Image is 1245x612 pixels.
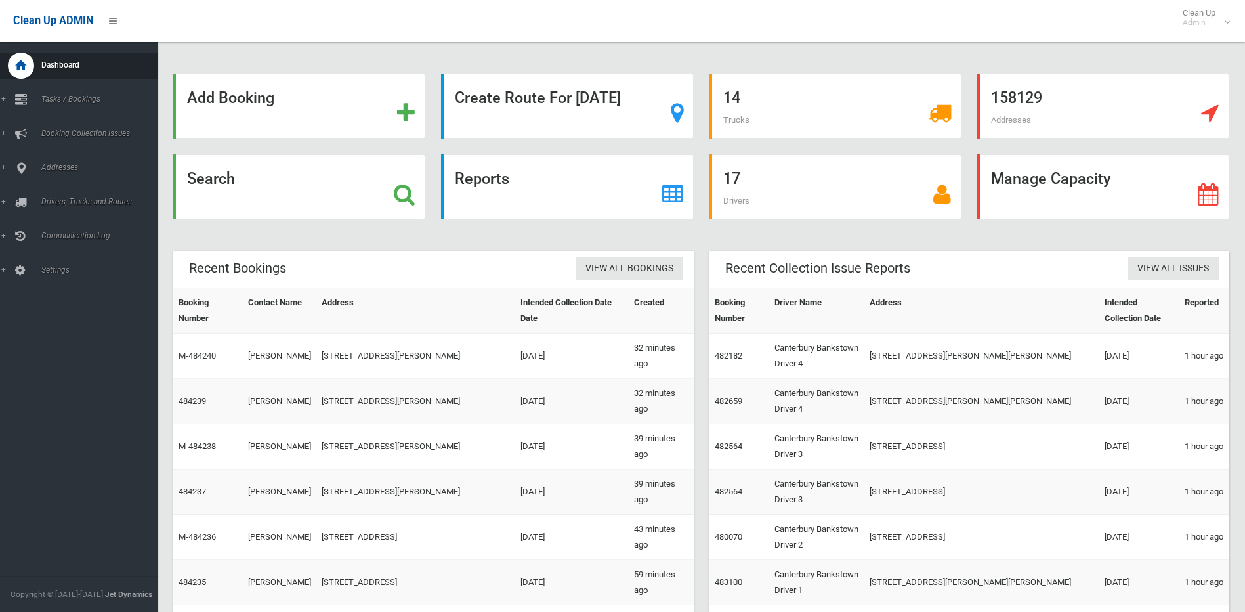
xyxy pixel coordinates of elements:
[864,515,1099,560] td: [STREET_ADDRESS]
[864,424,1099,470] td: [STREET_ADDRESS]
[243,470,316,515] td: [PERSON_NAME]
[1179,560,1229,605] td: 1 hour ago
[316,560,515,605] td: [STREET_ADDRESS]
[629,379,694,424] td: 32 minutes ago
[179,351,216,361] a: M-484240
[455,169,509,188] strong: Reports
[709,288,769,334] th: Booking Number
[991,169,1110,188] strong: Manage Capacity
[1099,560,1179,605] td: [DATE]
[629,470,694,515] td: 39 minutes ago
[1099,424,1179,470] td: [DATE]
[316,424,515,470] td: [STREET_ADDRESS][PERSON_NAME]
[441,74,693,139] a: Create Route For [DATE]
[1179,334,1229,379] td: 1 hour ago
[723,196,749,206] span: Drivers
[179,532,216,542] a: M-484236
[769,515,864,560] td: Canterbury Bankstown Driver 2
[709,74,961,139] a: 14 Trucks
[629,515,694,560] td: 43 minutes ago
[1128,257,1219,281] a: View All Issues
[179,441,216,451] a: M-484238
[715,487,742,496] a: 482564
[864,288,1099,334] th: Address
[37,129,167,138] span: Booking Collection Issues
[37,163,167,172] span: Addresses
[515,515,629,560] td: [DATE]
[179,577,206,587] a: 484235
[864,560,1099,605] td: [STREET_ADDRESS][PERSON_NAME][PERSON_NAME]
[723,169,740,188] strong: 17
[991,115,1031,125] span: Addresses
[1179,424,1229,470] td: 1 hour ago
[37,265,167,274] span: Settings
[715,351,742,361] a: 482182
[173,255,302,281] header: Recent Bookings
[1099,288,1179,334] th: Intended Collection Date
[187,169,235,188] strong: Search
[515,334,629,379] td: [DATE]
[105,590,152,599] strong: Jet Dynamics
[179,396,206,406] a: 484239
[243,424,316,470] td: [PERSON_NAME]
[316,470,515,515] td: [STREET_ADDRESS][PERSON_NAME]
[1179,470,1229,515] td: 1 hour ago
[515,560,629,605] td: [DATE]
[991,89,1042,107] strong: 158129
[1176,8,1229,28] span: Clean Up
[1099,379,1179,424] td: [DATE]
[243,334,316,379] td: [PERSON_NAME]
[977,74,1229,139] a: 158129 Addresses
[37,231,167,240] span: Communication Log
[187,89,274,107] strong: Add Booking
[243,515,316,560] td: [PERSON_NAME]
[515,470,629,515] td: [DATE]
[769,288,864,334] th: Driver Name
[173,154,425,219] a: Search
[37,197,167,206] span: Drivers, Trucks and Routes
[715,396,742,406] a: 482659
[179,487,206,496] a: 484237
[243,560,316,605] td: [PERSON_NAME]
[709,154,961,219] a: 17 Drivers
[769,560,864,605] td: Canterbury Bankstown Driver 1
[37,60,167,70] span: Dashboard
[1099,515,1179,560] td: [DATE]
[316,334,515,379] td: [STREET_ADDRESS][PERSON_NAME]
[455,89,621,107] strong: Create Route For [DATE]
[515,288,629,334] th: Intended Collection Date Date
[977,154,1229,219] a: Manage Capacity
[1099,470,1179,515] td: [DATE]
[316,379,515,424] td: [STREET_ADDRESS][PERSON_NAME]
[723,115,749,125] span: Trucks
[629,424,694,470] td: 39 minutes ago
[769,379,864,424] td: Canterbury Bankstown Driver 4
[1099,334,1179,379] td: [DATE]
[441,154,693,219] a: Reports
[629,334,694,379] td: 32 minutes ago
[769,424,864,470] td: Canterbury Bankstown Driver 3
[864,334,1099,379] td: [STREET_ADDRESS][PERSON_NAME][PERSON_NAME]
[1183,18,1215,28] small: Admin
[13,14,93,27] span: Clean Up ADMIN
[715,532,742,542] a: 480070
[715,441,742,451] a: 482564
[1179,288,1229,334] th: Reported
[576,257,683,281] a: View All Bookings
[515,379,629,424] td: [DATE]
[769,334,864,379] td: Canterbury Bankstown Driver 4
[864,379,1099,424] td: [STREET_ADDRESS][PERSON_NAME][PERSON_NAME]
[1179,515,1229,560] td: 1 hour ago
[316,515,515,560] td: [STREET_ADDRESS]
[515,424,629,470] td: [DATE]
[864,470,1099,515] td: [STREET_ADDRESS]
[769,470,864,515] td: Canterbury Bankstown Driver 3
[1179,379,1229,424] td: 1 hour ago
[37,95,167,104] span: Tasks / Bookings
[173,74,425,139] a: Add Booking
[629,288,694,334] th: Created
[723,89,740,107] strong: 14
[715,577,742,587] a: 483100
[243,379,316,424] td: [PERSON_NAME]
[709,255,926,281] header: Recent Collection Issue Reports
